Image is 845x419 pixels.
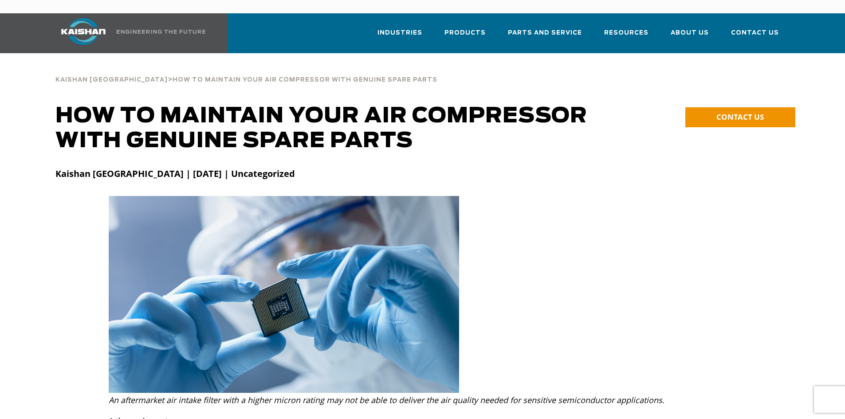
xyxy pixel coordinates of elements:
span: About Us [671,28,709,38]
a: Parts and Service [508,21,582,51]
span: CONTACT US [716,112,764,122]
span: Parts and Service [508,28,582,38]
a: Kaishan USA [50,13,207,53]
a: CONTACT US [685,107,795,127]
span: Contact Us [731,28,779,38]
em: An aftermarket air intake filter with a higher micron rating may not be able to deliver the air q... [109,395,664,405]
span: Industries [377,28,422,38]
strong: Kaishan [GEOGRAPHIC_DATA] | [DATE] | Uncategorized [55,168,295,180]
span: Products [444,28,486,38]
a: How to Maintain Your Air Compressor with Genuine Spare Parts [173,75,437,83]
img: How to Maintain Your Air Compressor with Genuine Spare Parts [109,196,459,393]
a: Contact Us [731,21,779,51]
div: > [55,67,437,87]
a: Resources [604,21,648,51]
span: Resources [604,28,648,38]
span: Kaishan [GEOGRAPHIC_DATA] [55,77,168,83]
span: How to Maintain Your Air Compressor with Genuine Spare Parts [173,77,437,83]
img: Engineering the future [117,30,205,34]
a: Kaishan [GEOGRAPHIC_DATA] [55,75,168,83]
a: Industries [377,21,422,51]
a: Products [444,21,486,51]
img: kaishan logo [50,18,117,45]
h1: How to Maintain Your Air Compressor with Genuine Spare Parts [55,104,604,153]
a: About Us [671,21,709,51]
